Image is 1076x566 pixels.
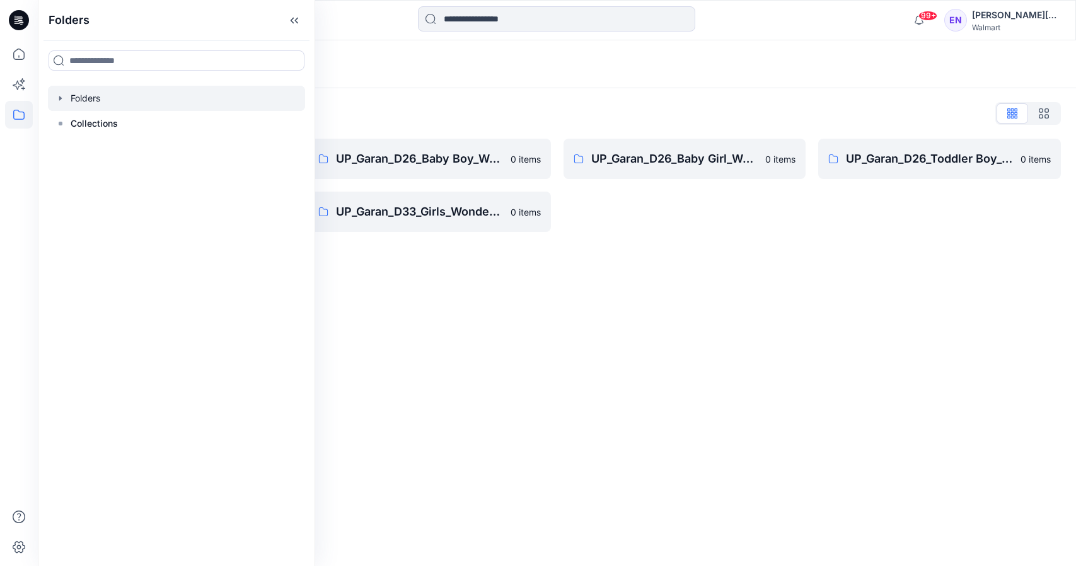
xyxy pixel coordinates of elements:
[511,205,541,219] p: 0 items
[918,11,937,21] span: 99+
[846,150,1013,168] p: UP_Garan_D26_Toddler Boy_Wonder_Nation
[308,192,551,232] a: UP_Garan_D33_Girls_Wonder Nation0 items
[972,23,1060,32] div: Walmart
[1021,153,1051,166] p: 0 items
[336,150,503,168] p: UP_Garan_D26_Baby Boy_Wonder Nation
[336,203,503,221] p: UP_Garan_D33_Girls_Wonder Nation
[308,139,551,179] a: UP_Garan_D26_Baby Boy_Wonder Nation0 items
[818,139,1061,179] a: UP_Garan_D26_Toddler Boy_Wonder_Nation0 items
[71,116,118,131] p: Collections
[944,9,967,32] div: EN
[564,139,806,179] a: UP_Garan_D26_Baby Girl_Wonder Nation0 items
[511,153,541,166] p: 0 items
[972,8,1060,23] div: [PERSON_NAME][DATE]
[591,150,758,168] p: UP_Garan_D26_Baby Girl_Wonder Nation
[765,153,795,166] p: 0 items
